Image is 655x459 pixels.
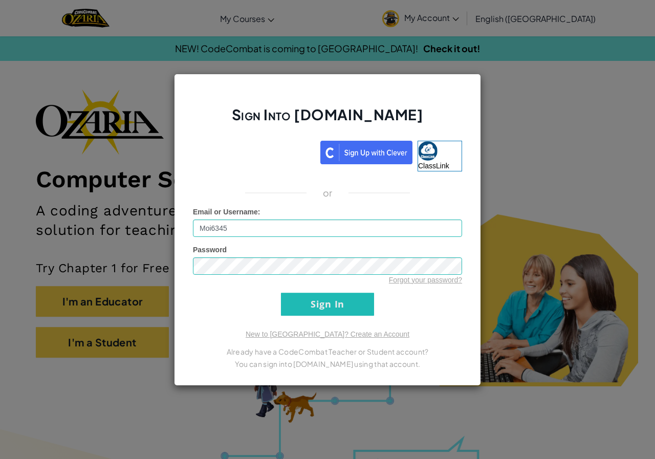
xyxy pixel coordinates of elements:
[418,162,449,170] span: ClassLink
[320,141,412,164] img: clever_sso_button@2x.png
[193,207,260,217] label: :
[281,293,374,316] input: Sign In
[193,208,258,216] span: Email or Username
[193,246,227,254] span: Password
[389,276,462,284] a: Forgot your password?
[193,105,462,135] h2: Sign Into [DOMAIN_NAME]
[193,358,462,370] p: You can sign into [DOMAIN_NAME] using that account.
[246,330,409,338] a: New to [GEOGRAPHIC_DATA]? Create an Account
[418,141,438,161] img: classlink-logo-small.png
[323,187,333,199] p: or
[188,140,320,162] iframe: Sign in with Google Button
[193,345,462,358] p: Already have a CodeCombat Teacher or Student account?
